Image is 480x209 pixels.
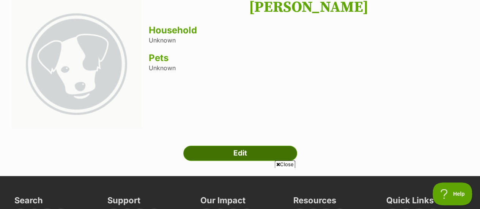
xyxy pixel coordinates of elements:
iframe: Help Scout Beacon - Open [433,182,472,205]
h3: Household [149,25,469,36]
span: Close [275,160,295,168]
h3: Pets [149,53,469,63]
a: Edit [183,146,297,161]
iframe: Advertisement [102,171,378,205]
